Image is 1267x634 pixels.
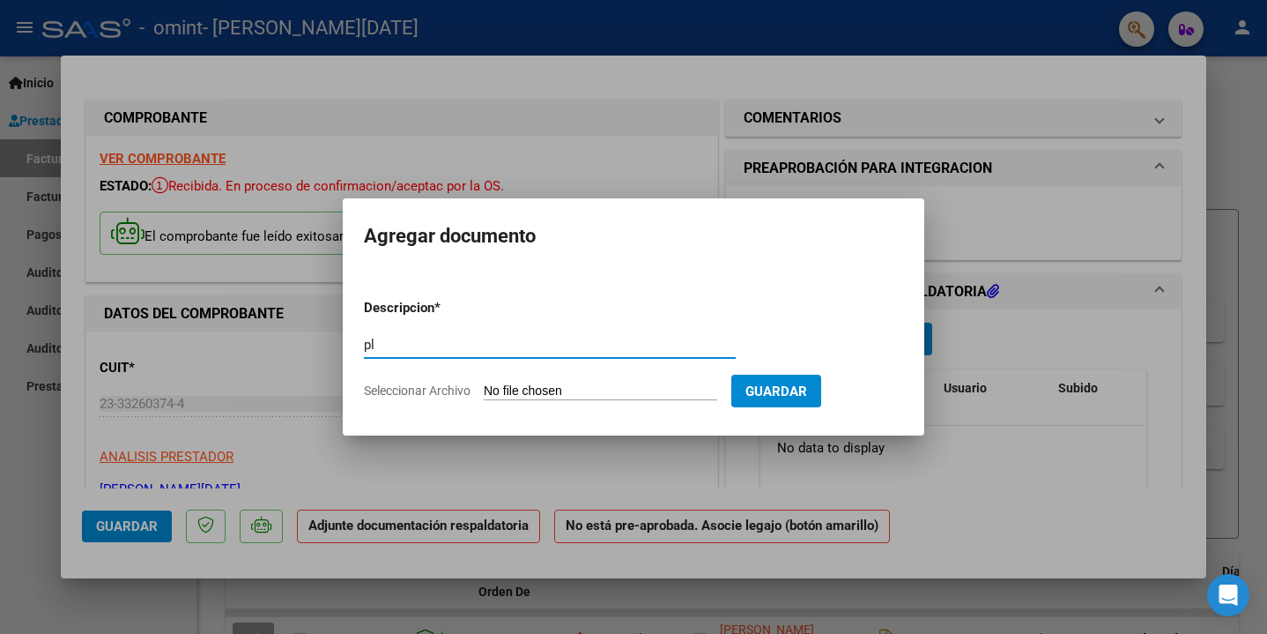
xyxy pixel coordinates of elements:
[364,220,903,253] h2: Agregar documento
[1207,574,1249,616] div: Open Intercom Messenger
[364,384,470,398] span: Seleccionar Archivo
[731,375,821,407] button: Guardar
[745,384,807,399] span: Guardar
[364,298,526,318] p: Descripcion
